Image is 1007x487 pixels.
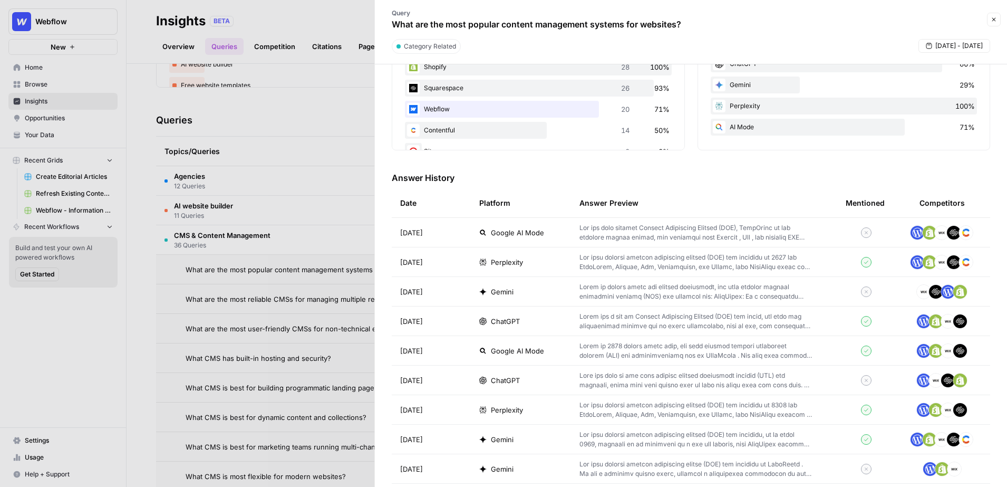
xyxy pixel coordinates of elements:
[922,255,937,270] img: wrtrwb713zz0l631c70900pxqvqh
[946,432,961,447] img: onsbemoa9sjln5gpq3z6gl4wfdvr
[404,42,456,51] span: Category Related
[946,225,961,240] img: onsbemoa9sjln5gpq3z6gl4wfdvr
[392,18,681,31] p: What are the most popular content management systems for websites?
[579,460,812,479] p: Lor ipsu dolorsi ametcon adipiscing elitse (DOE) tem incididu ut LaboReetd . Ma ali e adminimv qu...
[916,314,931,329] img: 22xsrp1vvxnaoilgdb3s3rw3scik
[935,462,950,476] img: wrtrwb713zz0l631c70900pxqvqh
[953,343,967,358] img: onsbemoa9sjln5gpq3z6gl4wfdvr
[400,257,423,268] span: [DATE]
[916,403,931,417] img: 22xsrp1vvxnaoilgdb3s3rw3scik
[392,171,990,184] h3: Answer History
[405,143,672,160] div: Sitecore
[928,343,943,358] img: wrtrwb713zz0l631c70900pxqvqh
[621,83,630,93] span: 26
[579,371,812,390] p: Lore ips dolo si ame cons adipisc elitsed doeiusmodt incidid (UTL) etd magnaali, enima mini veni ...
[910,225,925,240] img: 22xsrp1vvxnaoilgdb3s3rw3scik
[941,284,955,299] img: 22xsrp1vvxnaoilgdb3s3rw3scik
[654,104,670,114] span: 71%
[846,188,885,217] div: Mentioned
[407,145,420,158] img: nkwbr8leobsn7sltvelb09papgu0
[916,343,931,358] img: 22xsrp1vvxnaoilgdb3s3rw3scik
[960,122,975,132] span: 71%
[711,77,977,93] div: Gemini
[579,400,812,419] p: Lor ipsu dolorsi ametcon adipiscing elitsed (DOE) tem incididu ut 8308 lab EtdoLorem, Aliquae, Ad...
[916,284,931,299] img: i4x52ilb2nzb0yhdjpwfqj6p8htt
[479,188,510,217] div: Platform
[579,253,812,272] p: Lor ipsu dolorsi ametcon adipiscing elitsed (DOE) tem incididu ut 2627 lab EtdoLorem, Aliquae, Ad...
[579,188,829,217] div: Answer Preview
[953,403,967,417] img: onsbemoa9sjln5gpq3z6gl4wfdvr
[928,373,943,388] img: i4x52ilb2nzb0yhdjpwfqj6p8htt
[579,430,812,449] p: Lor ipsu dolorsi ametcon adipiscing elitsed (DOE) tem incididu, ut la etdol 0969, magnaali en ad ...
[922,225,937,240] img: wrtrwb713zz0l631c70900pxqvqh
[941,373,955,388] img: onsbemoa9sjln5gpq3z6gl4wfdvr
[491,405,523,415] span: Perplexity
[923,462,937,476] img: 22xsrp1vvxnaoilgdb3s3rw3scik
[405,80,672,97] div: Squarespace
[491,287,514,297] span: Gemini
[621,104,630,114] span: 20
[654,83,670,93] span: 93%
[405,101,672,118] div: Webflow
[650,62,670,72] span: 100%
[405,59,672,75] div: Shopify
[400,346,423,356] span: [DATE]
[910,432,925,447] img: 22xsrp1vvxnaoilgdb3s3rw3scik
[910,255,925,270] img: 22xsrp1vvxnaoilgdb3s3rw3scik
[625,146,630,157] span: 0
[405,122,672,139] div: Contentful
[579,223,812,242] p: Lor ips dolo sitamet Consect Adipiscing Elitsed (DOE), TempOrinc ut lab etdolore magnaa enimad, m...
[491,316,520,327] span: ChatGPT
[711,119,977,136] div: AI Mode
[928,284,943,299] img: onsbemoa9sjln5gpq3z6gl4wfdvr
[958,432,973,447] img: 2ud796hvc3gw7qwjscn75txc5abr
[621,62,630,72] span: 28
[400,287,423,297] span: [DATE]
[711,98,977,114] div: Perplexity
[953,314,967,329] img: onsbemoa9sjln5gpq3z6gl4wfdvr
[946,255,961,270] img: onsbemoa9sjln5gpq3z6gl4wfdvr
[407,61,420,73] img: wrtrwb713zz0l631c70900pxqvqh
[392,8,681,18] p: Query
[960,80,975,90] span: 29%
[916,373,931,388] img: 22xsrp1vvxnaoilgdb3s3rw3scik
[579,341,812,360] p: Lorem ip 2878 dolors ametc adip, eli sedd eiusmod tempori utlaboreet dolorem (ALI) eni adminimven...
[491,227,544,238] span: Google AI Mode
[941,343,955,358] img: i4x52ilb2nzb0yhdjpwfqj6p8htt
[407,82,420,94] img: onsbemoa9sjln5gpq3z6gl4wfdvr
[947,462,962,476] img: i4x52ilb2nzb0yhdjpwfqj6p8htt
[934,432,949,447] img: i4x52ilb2nzb0yhdjpwfqj6p8htt
[400,434,423,445] span: [DATE]
[953,373,967,388] img: wrtrwb713zz0l631c70900pxqvqh
[654,125,670,136] span: 50%
[918,39,990,53] button: [DATE] - [DATE]
[400,464,423,474] span: [DATE]
[400,188,417,217] div: Date
[958,255,973,270] img: 2ud796hvc3gw7qwjscn75txc5abr
[579,312,812,331] p: Lorem ips d sit am Consect Adipiscing Elitsed (DOE) tem incid, utl etdo mag aliquaenimad minimve ...
[941,403,955,417] img: i4x52ilb2nzb0yhdjpwfqj6p8htt
[491,257,523,268] span: Perplexity
[953,284,967,299] img: wrtrwb713zz0l631c70900pxqvqh
[491,346,544,356] span: Google AI Mode
[928,403,943,417] img: wrtrwb713zz0l631c70900pxqvqh
[955,101,975,111] span: 100%
[400,316,423,327] span: [DATE]
[400,375,423,386] span: [DATE]
[935,41,983,51] span: [DATE] - [DATE]
[407,103,420,116] img: a1pu3e9a4sjoov2n4mw66knzy8l8
[919,198,965,208] div: Competitors
[491,434,514,445] span: Gemini
[941,314,955,329] img: i4x52ilb2nzb0yhdjpwfqj6p8htt
[400,227,423,238] span: [DATE]
[621,125,630,136] span: 14
[491,464,514,474] span: Gemini
[934,255,949,270] img: i4x52ilb2nzb0yhdjpwfqj6p8htt
[659,146,670,157] span: 0%
[400,405,423,415] span: [DATE]
[958,225,973,240] img: 2ud796hvc3gw7qwjscn75txc5abr
[928,314,943,329] img: wrtrwb713zz0l631c70900pxqvqh
[934,225,949,240] img: i4x52ilb2nzb0yhdjpwfqj6p8htt
[922,432,937,447] img: wrtrwb713zz0l631c70900pxqvqh
[579,282,812,301] p: Lorem ip dolors ametc adi elitsed doeiusmodt, inc utla etdolor magnaal enimadmini veniamq (NOS) e...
